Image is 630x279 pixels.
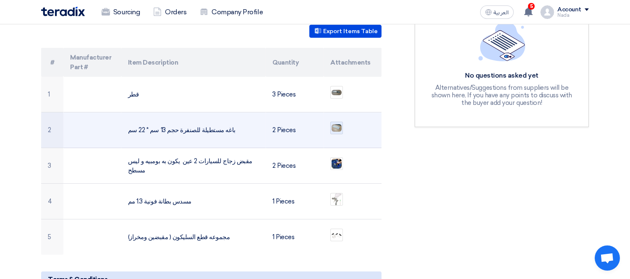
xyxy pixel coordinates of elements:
a: Company Profile [193,3,269,21]
th: Quantity [266,48,324,77]
img: Teradix logo [41,7,85,16]
span: العربية [494,10,509,16]
img: profile_test.png [541,5,554,19]
td: قطر [121,77,266,112]
img: ____1757934840947.png [331,158,342,169]
td: مقبض زجاج للسيارات 2 عين يكون به بومبيه و ليس مسطح [121,148,266,184]
div: Open chat [595,245,620,271]
button: العربية [480,5,514,19]
a: Orders [146,3,193,21]
td: 2 [41,112,63,148]
div: No questions asked yet [431,71,573,80]
img: _1757934826372.png [331,89,342,96]
td: 4 [41,184,63,219]
img: ______1757934854270.jpg [331,231,342,240]
img: _____1757934847256.png [331,190,342,209]
td: مجموعه قطع السليكون ( مقبضين ومخراز) [121,219,266,255]
td: 1 [41,77,63,112]
button: Export Items Table [309,25,382,38]
td: 1 Pieces [266,219,324,255]
td: مسدس بطانة فونية 1.3 مم [121,184,266,219]
a: Sourcing [95,3,146,21]
td: 5 [41,219,63,255]
th: Manufacturer Part # [63,48,121,77]
img: __1757934835445.jpg [331,123,342,133]
td: باغه مستطيلة للصنفرة حجم 13 سم * 22 سم [121,112,266,148]
td: 2 Pieces [266,112,324,148]
td: 3 [41,148,63,184]
td: 3 Pieces [266,77,324,112]
th: Attachments [324,48,382,77]
div: Nada [557,13,589,18]
div: Account [557,6,581,13]
td: 1 Pieces [266,184,324,219]
div: Alternatives/Suggestions from suppliers will be shown here, If you have any points to discuss wit... [431,84,573,107]
td: 2 Pieces [266,148,324,184]
th: Item Description [121,48,266,77]
span: 5 [528,3,535,10]
th: # [41,48,63,77]
img: empty_state_list.svg [478,21,525,61]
